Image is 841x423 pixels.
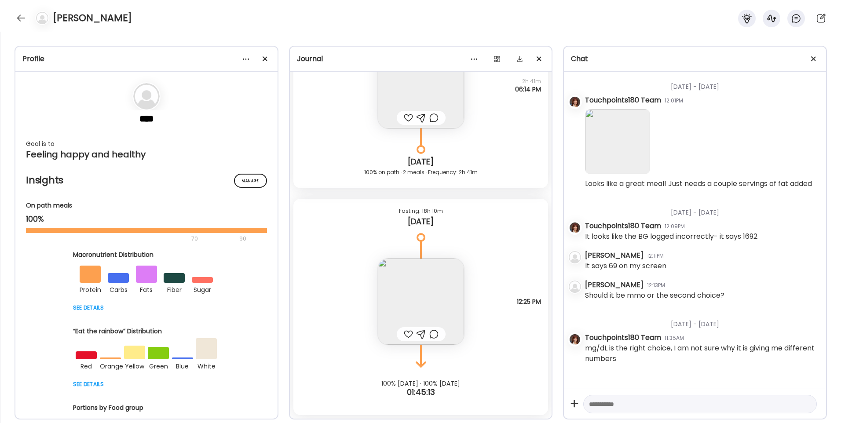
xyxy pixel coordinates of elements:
span: 2h 41m [515,77,541,85]
div: [PERSON_NAME] [585,250,644,261]
img: images%2FrBT6TZ4uYIhPTjNLOzfJnOCrYM52%2FNK6gexWE5rTDKyfQQN72%2FPH5fi7qaXmgpNoaOMz9K_240 [585,109,650,174]
div: orange [100,359,121,372]
div: 100% [DATE] · 100% [DATE] [290,380,552,387]
div: [DATE] - [DATE] [585,197,819,221]
div: 12:09PM [665,222,685,230]
div: On path meals [26,201,267,210]
img: images%2FrBT6TZ4uYIhPTjNLOzfJnOCrYM52%2FGIh3jR59cIIqQdAH9vN7%2FfzPbosxqeBg00X9mPHvf_240 [378,42,464,128]
div: sugar [192,283,213,295]
div: Looks like a great meal! Just needs a couple servings of fat added [585,179,812,189]
img: avatars%2FVgMyOcVd4Yg9hlzjorsLrseI4Hn1 [569,222,581,234]
div: blue [172,359,193,372]
div: [DATE] [300,157,541,167]
div: fiber [164,283,185,295]
span: 06:14 PM [515,85,541,93]
div: [DATE] - [DATE] [585,309,819,332]
span: 12:25 PM [517,298,541,306]
div: Goal is to [26,139,267,149]
h4: [PERSON_NAME] [53,11,132,25]
div: Macronutrient Distribution [73,250,220,259]
div: Journal [297,54,545,64]
div: 12:11PM [647,252,664,260]
img: bg-avatar-default.svg [569,281,581,293]
div: Portions by Food group [73,403,220,412]
h2: Insights [26,174,267,187]
div: Chat [571,54,819,64]
div: Manage [234,174,267,188]
img: bg-avatar-default.svg [133,83,160,109]
div: 100% [26,214,267,224]
img: images%2FrBT6TZ4uYIhPTjNLOzfJnOCrYM52%2FgAX1Fml50E3JbybYO9AD%2FiCP0hX3tKhb0M6pQgZKe_240 [378,259,464,345]
img: bg-avatar-default.svg [569,251,581,263]
div: Touchpoints180 Team [585,332,661,343]
div: 01:45:13 [290,387,552,397]
div: [PERSON_NAME] [585,280,644,290]
div: It says 69 on my screen [585,261,666,271]
div: yellow [124,359,145,372]
div: Should it be mmo or the second choice? [585,290,724,301]
div: [DATE] [300,216,541,227]
div: It looks like the BG logged incorrectly- it says 1692 [585,231,757,242]
div: 100% on path · 2 meals · Frequency: 2h 41m [300,167,541,178]
div: 11:35AM [665,334,684,342]
div: carbs [108,283,129,295]
div: [DATE] - [DATE] [585,72,819,95]
img: bg-avatar-default.svg [36,12,48,24]
div: white [196,359,217,372]
div: Touchpoints180 Team [585,221,661,231]
img: avatars%2FVgMyOcVd4Yg9hlzjorsLrseI4Hn1 [569,333,581,346]
div: protein [80,283,101,295]
img: avatars%2FVgMyOcVd4Yg9hlzjorsLrseI4Hn1 [569,96,581,108]
div: 70 [26,233,237,244]
div: mg/dL is the right choice, I am not sure why it is giving me different numbers [585,343,819,364]
div: fats [136,283,157,295]
div: “Eat the rainbow” Distribution [73,327,220,336]
div: Profile [22,54,271,64]
div: 12:13PM [647,281,665,289]
div: Fasting: 18h 10m [300,206,541,216]
div: 90 [238,233,247,244]
div: red [76,359,97,372]
div: Feeling happy and healthy [26,149,267,160]
div: Touchpoints180 Team [585,95,661,106]
div: green [148,359,169,372]
div: 12:01PM [665,97,683,105]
